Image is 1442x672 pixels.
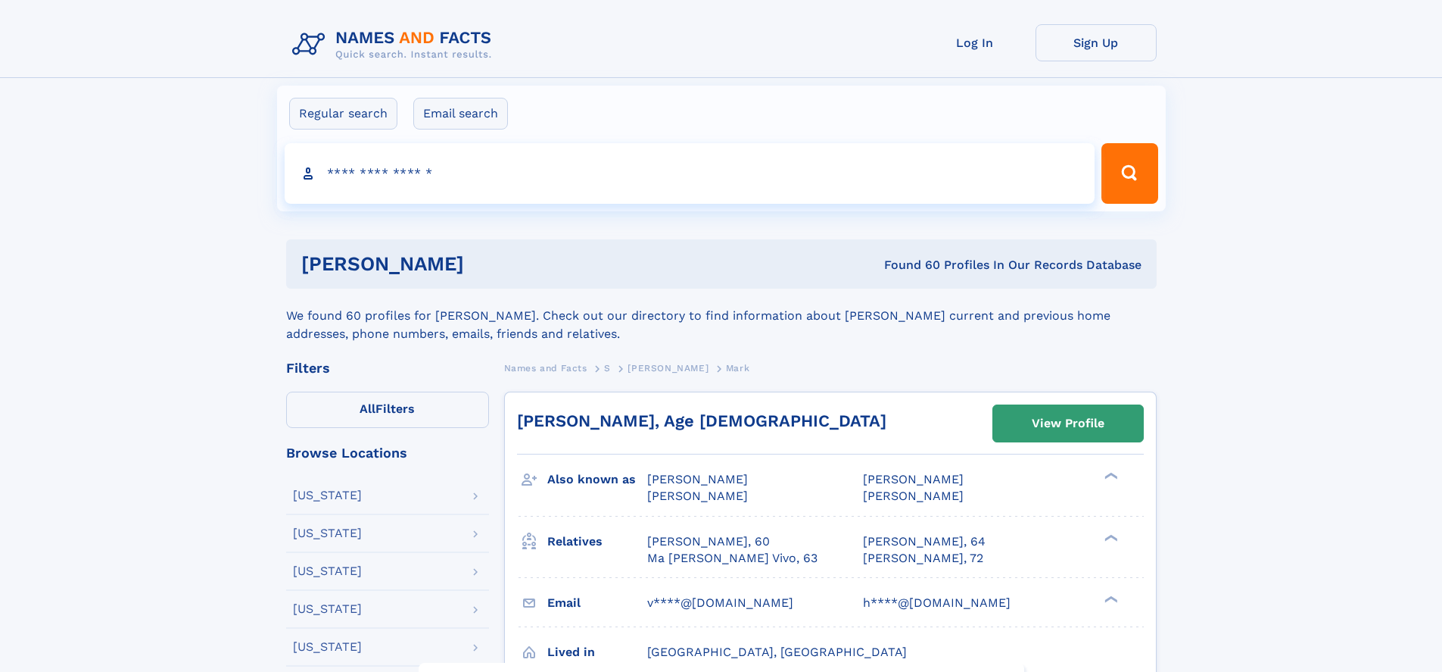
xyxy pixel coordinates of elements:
[517,411,886,430] a: [PERSON_NAME], Age [DEMOGRAPHIC_DATA]
[1101,533,1119,542] div: ❯
[293,603,362,615] div: [US_STATE]
[647,489,748,503] span: [PERSON_NAME]
[286,361,489,375] div: Filters
[1032,406,1104,441] div: View Profile
[293,489,362,502] div: [US_STATE]
[863,489,964,503] span: [PERSON_NAME]
[547,467,647,492] h3: Also known as
[286,289,1157,343] div: We found 60 profiles for [PERSON_NAME]. Check out our directory to find information about [PERSON...
[647,550,818,567] a: Ma [PERSON_NAME] Vivo, 63
[293,527,362,539] div: [US_STATE]
[1101,594,1119,604] div: ❯
[628,358,709,377] a: [PERSON_NAME]
[863,472,964,486] span: [PERSON_NAME]
[285,143,1095,204] input: search input
[1101,143,1157,204] button: Search Button
[293,641,362,653] div: [US_STATE]
[413,98,508,130] label: Email search
[504,358,587,377] a: Names and Facts
[604,363,611,374] span: S
[1101,471,1119,481] div: ❯
[647,645,907,659] span: [GEOGRAPHIC_DATA], [GEOGRAPHIC_DATA]
[993,405,1143,442] a: View Profile
[286,446,489,460] div: Browse Locations
[293,565,362,577] div: [US_STATE]
[360,402,375,416] span: All
[914,24,1036,61] a: Log In
[301,255,674,273] h1: [PERSON_NAME]
[628,363,709,374] span: [PERSON_NAME]
[674,257,1141,273] div: Found 60 Profiles In Our Records Database
[547,590,647,616] h3: Email
[863,533,986,550] a: [PERSON_NAME], 64
[726,363,749,374] span: Mark
[863,550,983,567] a: [PERSON_NAME], 72
[286,392,489,428] label: Filters
[1036,24,1157,61] a: Sign Up
[547,639,647,665] h3: Lived in
[647,472,748,486] span: [PERSON_NAME]
[289,98,397,130] label: Regular search
[604,358,611,377] a: S
[286,24,504,65] img: Logo Names and Facts
[547,529,647,555] h3: Relatives
[647,533,770,550] a: [PERSON_NAME], 60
